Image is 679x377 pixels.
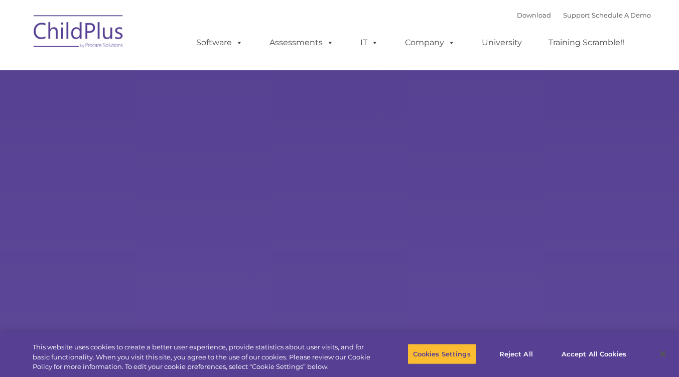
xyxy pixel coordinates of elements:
[538,33,634,53] a: Training Scramble!!
[395,33,465,53] a: Company
[29,8,129,58] img: ChildPlus by Procare Solutions
[472,33,532,53] a: University
[259,33,344,53] a: Assessments
[517,11,551,19] a: Download
[408,343,476,364] button: Cookies Settings
[350,33,388,53] a: IT
[186,33,253,53] a: Software
[652,343,674,365] button: Close
[556,343,632,364] button: Accept All Cookies
[592,11,651,19] a: Schedule A Demo
[563,11,590,19] a: Support
[33,342,373,372] div: This website uses cookies to create a better user experience, provide statistics about user visit...
[485,343,548,364] button: Reject All
[517,11,651,19] font: |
